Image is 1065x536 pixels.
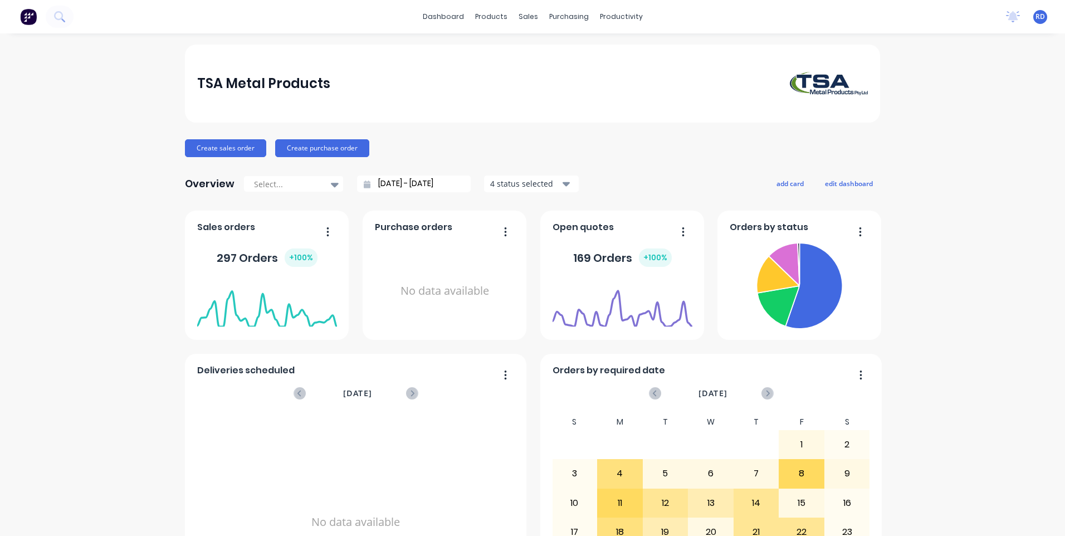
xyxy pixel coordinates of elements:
[20,8,37,25] img: Factory
[639,248,672,267] div: + 100 %
[285,248,317,267] div: + 100 %
[553,221,614,234] span: Open quotes
[597,414,643,430] div: M
[197,72,330,95] div: TSA Metal Products
[825,489,869,517] div: 16
[513,8,544,25] div: sales
[818,176,880,191] button: edit dashboard
[734,489,779,517] div: 14
[484,176,579,192] button: 4 status selected
[825,431,869,459] div: 2
[553,489,597,517] div: 10
[552,414,598,430] div: S
[643,460,688,488] div: 5
[779,414,824,430] div: F
[185,173,235,195] div: Overview
[217,248,317,267] div: 297 Orders
[779,489,824,517] div: 15
[573,248,672,267] div: 169 Orders
[598,460,642,488] div: 4
[688,489,733,517] div: 13
[594,8,648,25] div: productivity
[275,139,369,157] button: Create purchase order
[490,178,560,189] div: 4 status selected
[769,176,811,191] button: add card
[824,414,870,430] div: S
[343,387,372,399] span: [DATE]
[375,221,452,234] span: Purchase orders
[1035,12,1045,22] span: RD
[825,460,869,488] div: 9
[470,8,513,25] div: products
[553,460,597,488] div: 3
[598,489,642,517] div: 11
[643,414,688,430] div: T
[688,460,733,488] div: 6
[197,221,255,234] span: Sales orders
[185,139,266,157] button: Create sales order
[417,8,470,25] a: dashboard
[688,414,734,430] div: W
[197,364,295,377] span: Deliveries scheduled
[779,431,824,459] div: 1
[734,414,779,430] div: T
[730,221,808,234] span: Orders by status
[790,72,868,95] img: TSA Metal Products
[544,8,594,25] div: purchasing
[779,460,824,488] div: 8
[734,460,779,488] div: 7
[375,238,515,344] div: No data available
[643,489,688,517] div: 12
[698,387,727,399] span: [DATE]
